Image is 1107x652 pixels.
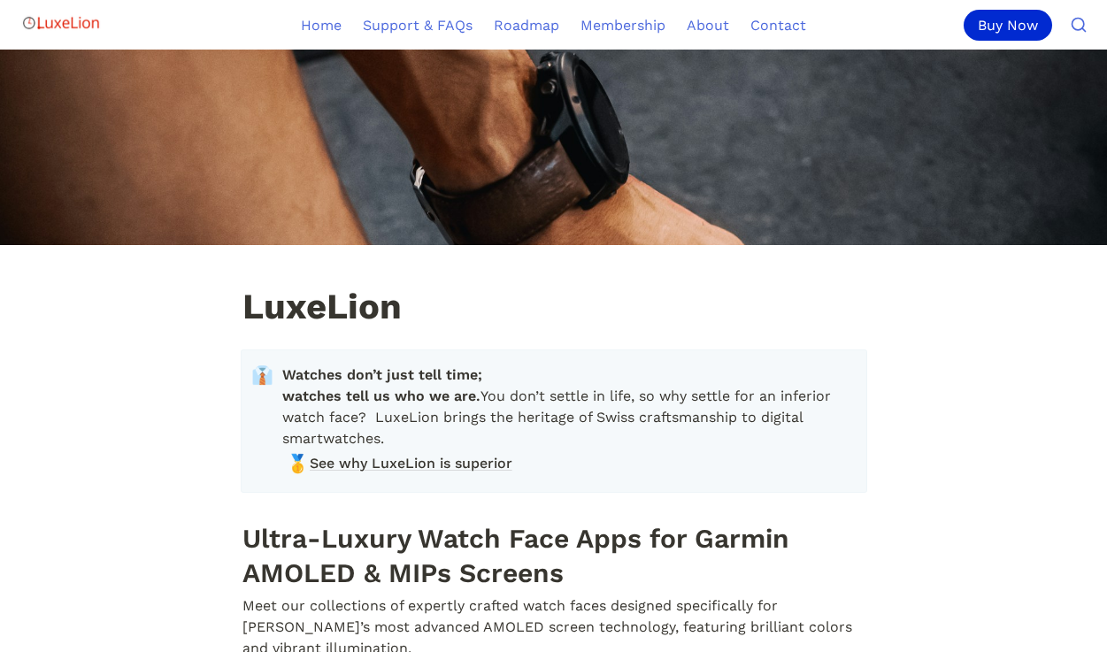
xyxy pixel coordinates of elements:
span: 👔 [251,364,273,386]
a: 🥇See why LuxeLion is superior [282,450,852,477]
a: Buy Now [964,10,1059,41]
strong: Watches don’t just tell time; watches tell us who we are. [282,366,487,404]
span: You don’t settle in life, so why settle for an inferior watch face? LuxeLion brings the heritage ... [282,364,852,449]
div: Buy Now [964,10,1052,41]
span: See why LuxeLion is superior [310,453,512,474]
span: 🥇 [287,453,304,471]
h1: LuxeLion [241,288,867,330]
h1: Ultra-Luxury Watch Face Apps for Garmin AMOLED & MIPs Screens [241,518,867,593]
img: Logo [21,5,101,41]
